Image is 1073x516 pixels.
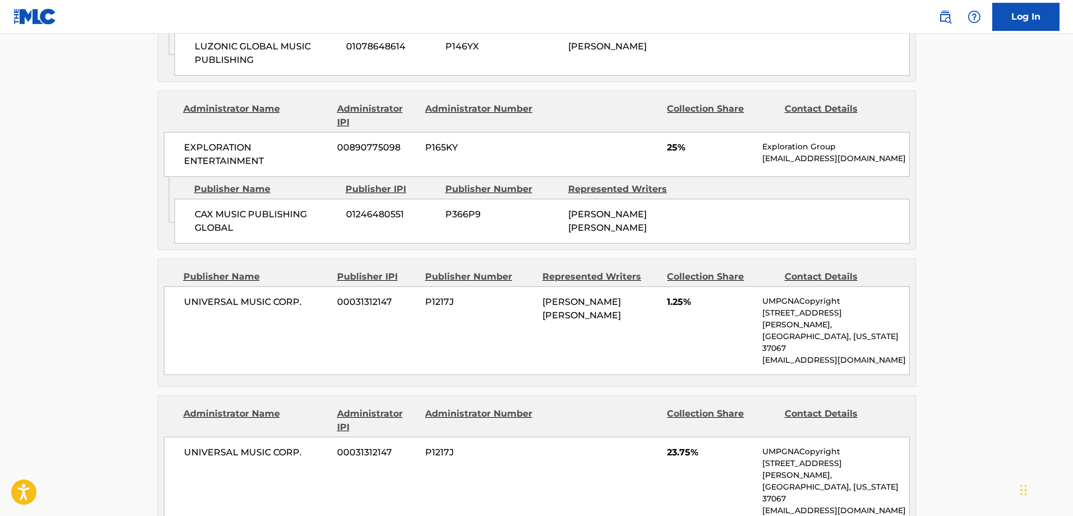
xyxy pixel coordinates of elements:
div: Administrator IPI [337,102,417,129]
span: 00031312147 [337,446,417,459]
p: [EMAIL_ADDRESS][DOMAIN_NAME] [762,354,909,366]
div: Administrator Number [425,407,534,434]
span: UNIVERSAL MUSIC CORP. [184,295,329,309]
span: 00031312147 [337,295,417,309]
p: UMPGNACopyright [762,446,909,458]
a: Public Search [934,6,956,28]
span: 23.75% [667,446,754,459]
span: P1217J [425,446,534,459]
span: CAX MUSIC PUBLISHING GLOBAL [195,208,338,235]
div: Represented Writers [542,270,658,284]
div: Publisher IPI [346,182,437,196]
span: 01246480551 [346,208,437,221]
div: Publisher Name [194,182,337,196]
div: Administrator Number [425,102,534,129]
div: Publisher Number [425,270,534,284]
p: Exploration Group [762,141,909,153]
span: [PERSON_NAME] [568,41,647,52]
div: Collection Share [667,407,776,434]
a: Log In [992,3,1060,31]
span: [PERSON_NAME] [PERSON_NAME] [568,209,647,233]
span: LUZONIC GLOBAL MUSIC PUBLISHING [195,40,338,67]
div: Administrator Name [183,102,329,129]
span: 00890775098 [337,141,417,154]
div: Collection Share [667,270,776,284]
div: Help [963,6,985,28]
span: P146YX [445,40,560,53]
div: Contact Details [785,270,894,284]
img: search [938,10,952,24]
p: [GEOGRAPHIC_DATA], [US_STATE] 37067 [762,481,909,505]
iframe: Chat Widget [1017,462,1073,516]
span: P165KY [425,141,534,154]
p: [STREET_ADDRESS][PERSON_NAME], [762,458,909,481]
p: [GEOGRAPHIC_DATA], [US_STATE] 37067 [762,331,909,354]
span: P366P9 [445,208,560,221]
div: Administrator IPI [337,407,417,434]
div: Contact Details [785,407,894,434]
div: Collection Share [667,102,776,129]
span: P1217J [425,295,534,309]
div: Publisher Name [183,270,329,284]
p: UMPGNACopyright [762,295,909,307]
div: Administrator Name [183,407,329,434]
span: 01078648614 [346,40,437,53]
div: Represented Writers [568,182,683,196]
div: Publisher IPI [337,270,417,284]
span: 25% [667,141,754,154]
img: MLC Logo [13,8,57,25]
p: [STREET_ADDRESS][PERSON_NAME], [762,307,909,331]
span: UNIVERSAL MUSIC CORP. [184,446,329,459]
img: help [968,10,981,24]
span: 1.25% [667,295,754,309]
div: Publisher Number [445,182,560,196]
span: EXPLORATION ENTERTAINMENT [184,141,329,168]
div: Contact Details [785,102,894,129]
div: Drag [1020,473,1027,507]
span: [PERSON_NAME] [PERSON_NAME] [542,296,621,321]
p: [EMAIL_ADDRESS][DOMAIN_NAME] [762,153,909,165]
